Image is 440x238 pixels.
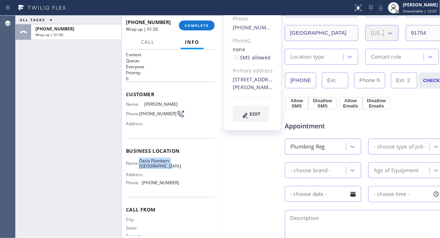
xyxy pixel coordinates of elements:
span: Oasis Plumbers [GEOGRAPHIC_DATA] [139,158,181,169]
div: Primary address [233,67,273,75]
span: City: [126,217,144,222]
p: 0 [126,76,215,82]
span: Call From [126,206,215,213]
div: Phone [233,15,273,23]
span: Address: [126,121,144,126]
div: Plumbing Reg [290,143,325,151]
span: [PHONE_NUMBER] [142,180,179,185]
span: Appointment [285,121,337,131]
span: EDIT [250,111,260,117]
input: Ext. [322,72,348,88]
h2: Queue: [126,58,215,64]
span: COMPLETE [185,23,209,28]
span: [PHONE_NUMBER] [35,26,74,32]
span: Wrap up | 01:50 [35,32,63,37]
button: COMPLETE [179,21,215,30]
p: Everyone [126,64,215,70]
h2: Priority: [126,70,215,76]
button: Mute [376,3,386,13]
span: [PERSON_NAME] [144,101,179,107]
button: ALL TASKS [16,16,59,24]
button: Allow Emails [339,97,363,110]
span: Customer [126,91,215,98]
div: Phone2 [233,37,273,45]
span: Unavailable | 12:57 [403,8,437,13]
span: Wrap up | 01:50 [126,26,158,32]
button: Disallow Emails [363,97,390,110]
input: Phone Number [285,72,316,88]
div: none [233,46,273,62]
span: Business location [126,147,215,154]
div: [STREET_ADDRESS][PERSON_NAME] [233,76,273,92]
span: Name: [126,101,144,107]
span: Name: [126,161,139,166]
input: Ext. 2 [391,72,417,88]
span: ALL TASKS [20,17,45,22]
span: Phone: [126,180,142,185]
div: - choose type of job - [374,143,427,151]
span: Info [185,39,199,45]
span: [PHONE_NUMBER] [139,111,176,116]
span: - choose time - [374,191,410,197]
input: SMS allowed [234,55,239,59]
label: SMS allowed [233,54,271,61]
div: Contact role [371,53,401,61]
button: Disallow SMS [308,97,337,110]
input: City [285,25,358,41]
button: Allow SMS [285,97,308,110]
span: State: [126,225,144,231]
span: Phone: [126,111,139,116]
button: EDIT [233,106,269,122]
button: Info [181,35,204,49]
span: Call [141,39,155,45]
button: Call [137,35,159,49]
input: - choose date - [285,186,361,202]
div: Location type [290,53,324,61]
input: Phone Number 2 [354,72,385,88]
span: [PHONE_NUMBER] [126,19,171,25]
div: - choose brand - [290,166,331,174]
a: [PHONE_NUMBER] [233,24,278,31]
span: Address: [126,172,144,177]
h1: Context [126,52,215,58]
div: [PERSON_NAME] [403,2,438,8]
div: Age of Equipment [374,166,418,174]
